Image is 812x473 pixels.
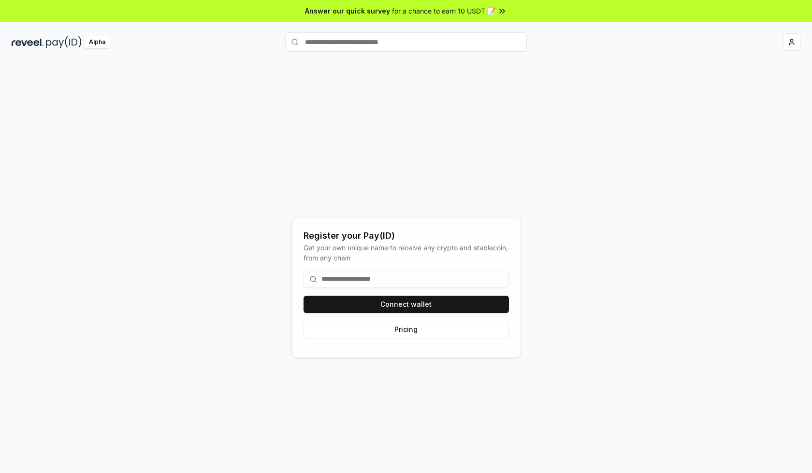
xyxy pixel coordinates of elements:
[392,6,495,16] span: for a chance to earn 10 USDT 📝
[12,36,44,48] img: reveel_dark
[304,296,509,313] button: Connect wallet
[46,36,82,48] img: pay_id
[304,229,509,243] div: Register your Pay(ID)
[305,6,390,16] span: Answer our quick survey
[84,36,111,48] div: Alpha
[304,321,509,338] button: Pricing
[304,243,509,263] div: Get your own unique name to receive any crypto and stablecoin, from any chain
